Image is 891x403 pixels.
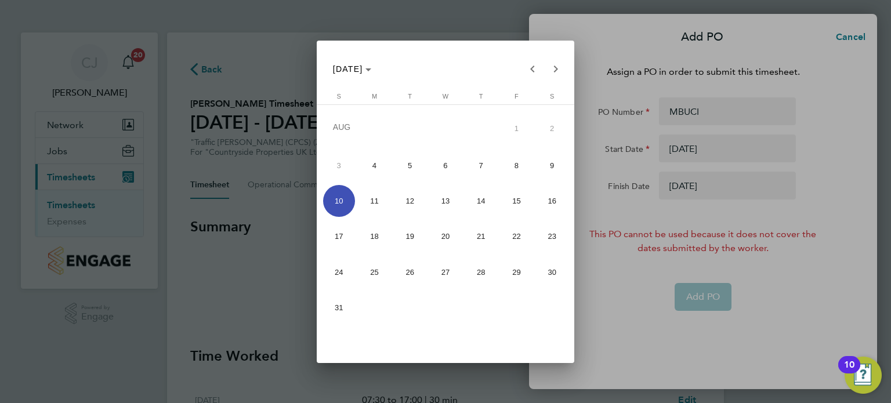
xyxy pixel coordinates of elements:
[392,148,428,183] button: August 5, 2025
[429,256,461,288] span: 27
[428,219,463,254] button: August 20, 2025
[408,93,412,100] span: T
[501,256,533,288] span: 29
[521,57,544,81] button: Previous month
[321,219,357,254] button: August 17, 2025
[428,183,463,219] button: August 13, 2025
[394,185,426,217] span: 12
[337,93,341,100] span: S
[536,220,568,252] span: 23
[465,185,497,217] span: 14
[463,219,499,254] button: August 21, 2025
[358,220,390,252] span: 18
[428,148,463,183] button: August 6, 2025
[428,254,463,289] button: August 27, 2025
[394,220,426,252] span: 19
[394,256,426,288] span: 26
[358,150,390,181] span: 4
[550,93,554,100] span: S
[479,93,483,100] span: T
[465,150,497,181] span: 7
[392,219,428,254] button: August 19, 2025
[333,64,363,74] span: [DATE]
[429,220,461,252] span: 20
[358,185,390,217] span: 11
[499,148,534,183] button: August 8, 2025
[463,254,499,289] button: August 28, 2025
[536,150,568,181] span: 9
[392,183,428,219] button: August 12, 2025
[372,93,377,100] span: M
[357,183,392,219] button: August 11, 2025
[534,148,570,183] button: August 9, 2025
[358,256,390,288] span: 25
[323,256,355,288] span: 24
[536,256,568,288] span: 30
[443,93,448,100] span: W
[323,220,355,252] span: 17
[321,254,357,289] button: August 24, 2025
[321,109,499,147] td: AUG
[321,183,357,219] button: August 10, 2025
[501,111,533,146] span: 1
[845,357,882,394] button: Open Resource Center, 10 new notifications
[534,254,570,289] button: August 30, 2025
[501,220,533,252] span: 22
[321,148,357,183] button: August 3, 2025
[357,219,392,254] button: August 18, 2025
[544,57,567,81] button: Next month
[844,365,854,380] div: 10
[499,219,534,254] button: August 22, 2025
[536,185,568,217] span: 16
[465,220,497,252] span: 21
[463,183,499,219] button: August 14, 2025
[499,183,534,219] button: August 15, 2025
[501,150,533,181] span: 8
[429,150,461,181] span: 6
[328,59,376,79] button: Choose month and year
[321,290,357,325] button: August 31, 2025
[499,254,534,289] button: August 29, 2025
[534,183,570,219] button: August 16, 2025
[499,109,534,147] button: August 1, 2025
[429,185,461,217] span: 13
[323,292,355,324] span: 31
[536,111,568,146] span: 2
[323,185,355,217] span: 10
[534,109,570,147] button: August 2, 2025
[394,150,426,181] span: 5
[463,148,499,183] button: August 7, 2025
[534,219,570,254] button: August 23, 2025
[501,185,533,217] span: 15
[515,93,519,100] span: F
[323,150,355,181] span: 3
[357,254,392,289] button: August 25, 2025
[465,256,497,288] span: 28
[357,148,392,183] button: August 4, 2025
[392,254,428,289] button: August 26, 2025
